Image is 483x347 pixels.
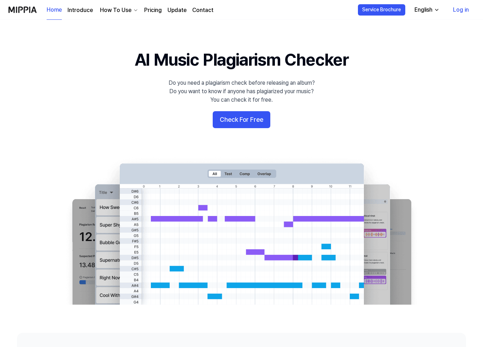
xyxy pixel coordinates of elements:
[192,6,213,14] a: Contact
[135,48,348,72] h1: AI Music Plagiarism Checker
[47,0,62,20] a: Home
[409,3,444,17] button: English
[213,111,270,128] button: Check For Free
[58,156,425,305] img: main Image
[167,6,187,14] a: Update
[413,6,434,14] div: English
[169,79,315,104] div: Do you need a plagiarism check before releasing an album? Do you want to know if anyone has plagi...
[99,6,139,14] button: How To Use
[67,6,93,14] a: Introduce
[99,6,133,14] div: How To Use
[358,4,405,16] button: Service Brochure
[144,6,162,14] a: Pricing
